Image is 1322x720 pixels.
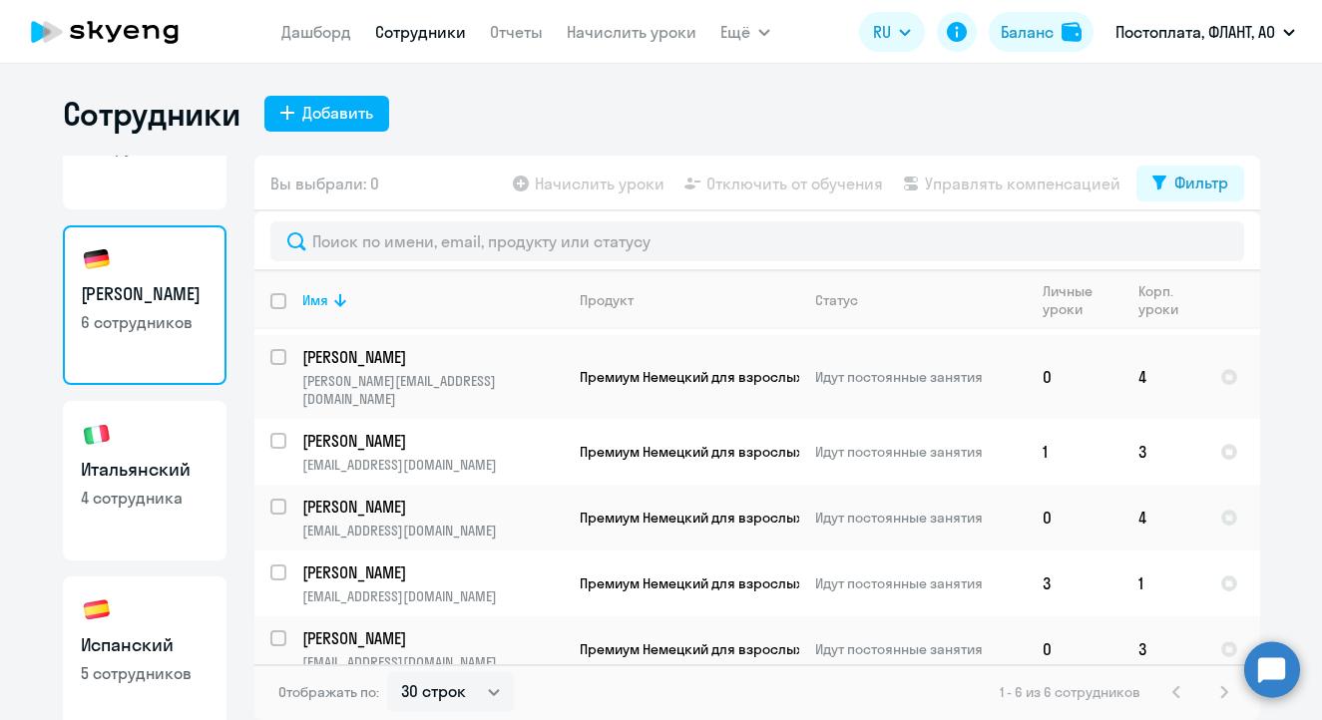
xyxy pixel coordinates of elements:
[580,574,803,592] span: Премиум Немецкий для взрослых
[1001,20,1054,44] div: Баланс
[580,291,798,309] div: Продукт
[281,22,351,42] a: Дашборд
[1115,20,1275,44] p: Постоплата, ФЛАНТ, АО
[81,487,209,509] p: 4 сотрудника
[815,640,1026,658] p: Идут постоянные занятия
[567,22,696,42] a: Начислить уроки
[1043,282,1121,318] div: Личные уроки
[81,419,113,451] img: italian
[1122,335,1204,419] td: 4
[302,346,563,408] a: [PERSON_NAME][PERSON_NAME][EMAIL_ADDRESS][DOMAIN_NAME]
[302,291,563,309] div: Имя
[81,457,209,483] h3: Итальянский
[1122,419,1204,485] td: 3
[1122,485,1204,550] td: 4
[81,243,113,275] img: german
[815,443,1026,461] p: Идут постоянные занятия
[580,368,803,386] span: Премиум Немецкий для взрослых
[720,12,770,52] button: Ещё
[859,12,925,52] button: RU
[1174,171,1228,194] div: Фильтр
[63,94,240,134] h1: Сотрудники
[81,662,209,684] p: 5 сотрудников
[873,20,891,44] span: RU
[302,372,563,408] p: [PERSON_NAME][EMAIL_ADDRESS][DOMAIN_NAME]
[81,632,209,658] h3: Испанский
[302,496,563,518] p: [PERSON_NAME]
[302,561,563,605] a: [PERSON_NAME][EMAIL_ADDRESS][DOMAIN_NAME]
[302,627,563,671] a: [PERSON_NAME][EMAIL_ADDRESS][DOMAIN_NAME]
[278,683,379,701] span: Отображать по:
[81,594,113,626] img: spanish
[1027,419,1122,485] td: 1
[1122,616,1204,682] td: 3
[1122,550,1204,616] td: 1
[1138,282,1203,318] div: Корп. уроки
[302,101,373,125] div: Добавить
[1027,550,1122,616] td: 3
[302,346,563,368] p: [PERSON_NAME]
[1027,616,1122,682] td: 0
[989,12,1094,52] button: Балансbalance
[375,22,466,42] a: Сотрудники
[63,401,226,560] a: Итальянский4 сотрудника
[302,456,563,474] p: [EMAIL_ADDRESS][DOMAIN_NAME]
[815,509,1026,527] p: Идут постоянные занятия
[264,96,389,132] button: Добавить
[270,221,1244,261] input: Поиск по имени, email, продукту или статусу
[1138,282,1189,318] div: Корп. уроки
[302,291,328,309] div: Имя
[302,587,563,605] p: [EMAIL_ADDRESS][DOMAIN_NAME]
[302,430,563,474] a: [PERSON_NAME][EMAIL_ADDRESS][DOMAIN_NAME]
[580,509,803,527] span: Премиум Немецкий для взрослых
[580,640,803,658] span: Премиум Немецкий для взрослых
[1136,166,1244,201] button: Фильтр
[302,653,563,671] p: [EMAIL_ADDRESS][DOMAIN_NAME]
[63,225,226,385] a: [PERSON_NAME]6 сотрудников
[1027,335,1122,419] td: 0
[1027,485,1122,550] td: 0
[302,561,563,583] p: [PERSON_NAME]
[815,291,858,309] div: Статус
[81,311,209,333] p: 6 сотрудников
[815,291,1026,309] div: Статус
[815,368,1026,386] p: Идут постоянные занятия
[490,22,543,42] a: Отчеты
[302,496,563,540] a: [PERSON_NAME][EMAIL_ADDRESS][DOMAIN_NAME]
[815,574,1026,592] p: Идут постоянные занятия
[720,20,750,44] span: Ещё
[81,281,209,307] h3: [PERSON_NAME]
[302,430,563,452] p: [PERSON_NAME]
[302,522,563,540] p: [EMAIL_ADDRESS][DOMAIN_NAME]
[302,627,563,649] p: [PERSON_NAME]
[580,291,634,309] div: Продукт
[270,172,379,195] span: Вы выбрали: 0
[1105,8,1305,56] button: Постоплата, ФЛАНТ, АО
[1000,683,1140,701] span: 1 - 6 из 6 сотрудников
[580,443,803,461] span: Премиум Немецкий для взрослых
[1043,282,1107,318] div: Личные уроки
[1062,22,1082,42] img: balance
